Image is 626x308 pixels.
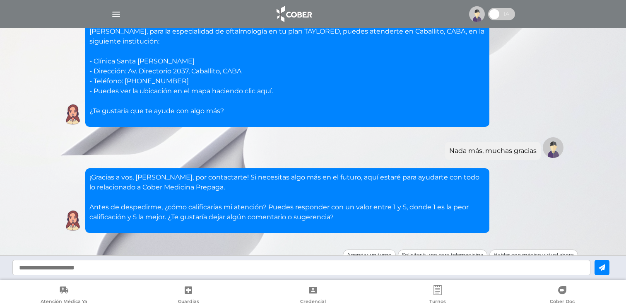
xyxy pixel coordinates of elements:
[126,285,251,306] a: Guardias
[251,285,376,306] a: Credencial
[89,172,485,222] p: ¡Gracias a vos, [PERSON_NAME], por contactarte! Si necesitas algo más en el futuro, aquí estaré p...
[449,146,537,156] div: Nada más, muchas gracias
[272,4,315,24] img: logo_cober_home-white.png
[500,285,624,306] a: Cober Doc
[375,285,500,306] a: Turnos
[398,250,487,260] div: Solicitar turno para telemedicina
[63,104,83,125] img: Cober IA
[111,9,121,19] img: Cober_menu-lines-white.svg
[41,298,87,306] span: Atención Médica Ya
[2,285,126,306] a: Atención Médica Ya
[343,250,396,260] div: Agendar un turno
[489,250,578,260] div: Hablar con médico virtual ahora
[300,298,326,306] span: Credencial
[543,137,563,158] img: Tu imagen
[429,298,446,306] span: Turnos
[178,298,199,306] span: Guardias
[469,6,485,22] img: profile-placeholder.svg
[89,27,485,116] p: [PERSON_NAME], para la especialidad de oftalmología en tu plan TAYLORED, puedes atenderte en Caba...
[63,210,83,231] img: Cober IA
[550,298,575,306] span: Cober Doc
